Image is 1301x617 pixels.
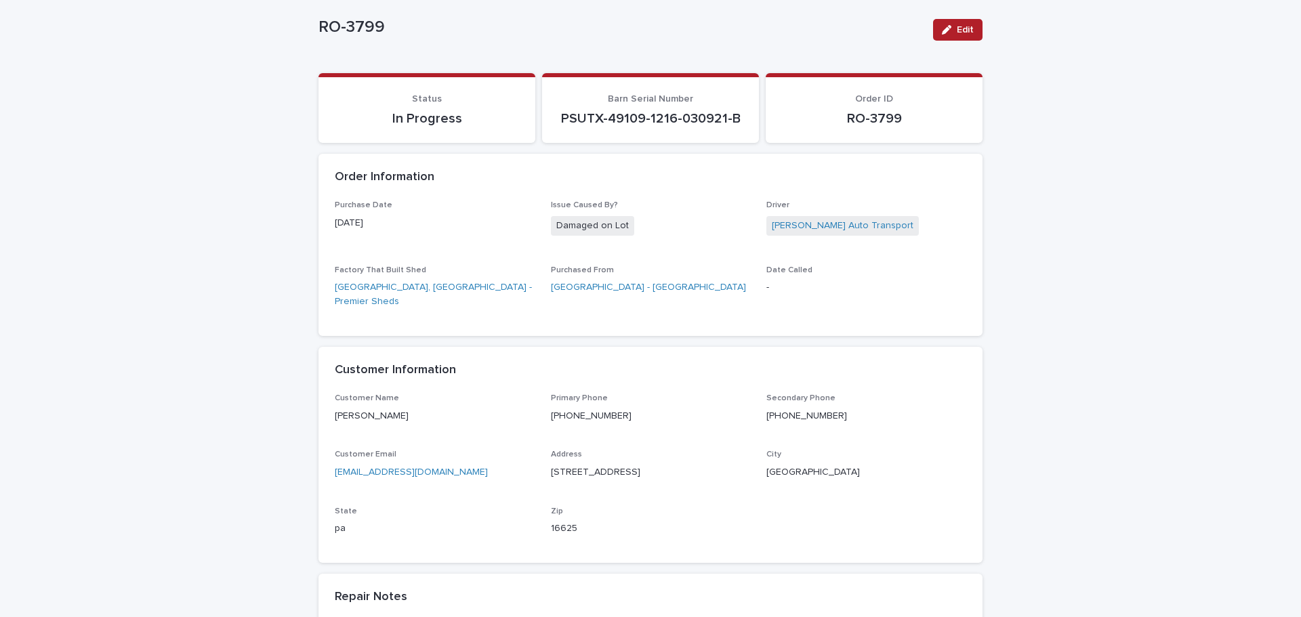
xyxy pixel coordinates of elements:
span: State [335,507,357,515]
span: Driver [766,201,789,209]
span: Secondary Phone [766,394,835,402]
span: Purchased From [551,266,614,274]
span: Order ID [855,94,893,104]
a: [EMAIL_ADDRESS][DOMAIN_NAME] [335,467,488,477]
span: Customer Name [335,394,399,402]
span: Address [551,450,582,459]
a: [GEOGRAPHIC_DATA] - [GEOGRAPHIC_DATA] [551,280,746,295]
h2: Customer Information [335,363,456,378]
h2: Repair Notes [335,590,407,605]
a: [PERSON_NAME] Auto Transport [772,219,913,233]
span: Customer Email [335,450,396,459]
span: Edit [957,25,974,35]
a: [PHONE_NUMBER] [551,411,632,421]
span: Barn Serial Number [608,94,693,104]
span: Date Called [766,266,812,274]
a: [GEOGRAPHIC_DATA], [GEOGRAPHIC_DATA] - Premier Sheds [335,280,535,309]
span: Damaged on Lot [551,216,634,236]
span: Primary Phone [551,394,608,402]
p: RO-3799 [318,18,922,37]
p: In Progress [335,110,519,127]
p: PSUTX-49109-1216-030921-B [558,110,743,127]
h2: Order Information [335,170,434,185]
span: Factory That Built Shed [335,266,426,274]
p: [STREET_ADDRESS] [551,465,751,480]
p: 16625 [551,522,751,536]
button: Edit [933,19,983,41]
p: - [766,280,966,295]
span: Status [412,94,442,104]
p: RO-3799 [782,110,966,127]
p: [PERSON_NAME] [335,409,535,423]
p: pa [335,522,535,536]
p: [DATE] [335,216,535,230]
span: Issue Caused By? [551,201,618,209]
a: [PHONE_NUMBER] [766,411,847,421]
span: City [766,450,781,459]
span: Zip [551,507,563,515]
p: [GEOGRAPHIC_DATA] [766,465,966,480]
span: Purchase Date [335,201,392,209]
